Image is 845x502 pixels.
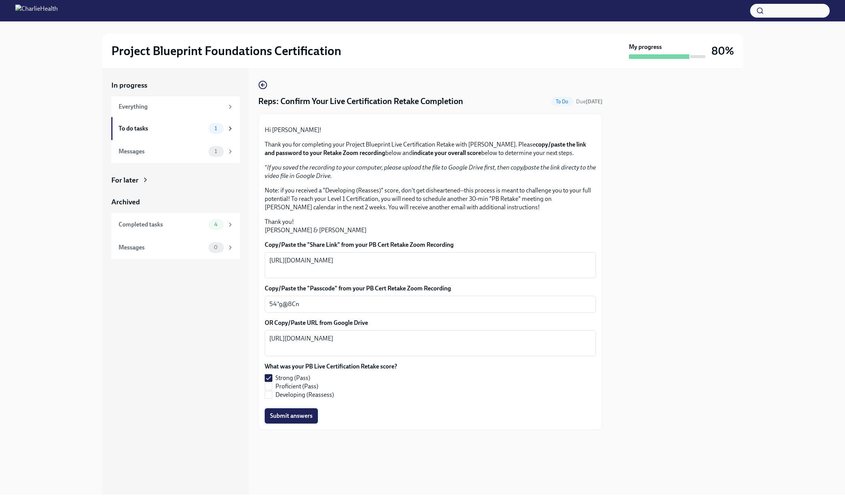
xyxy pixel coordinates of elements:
[111,197,240,207] a: Archived
[269,300,591,309] textarea: 54*g@8Cn
[629,43,662,51] strong: My progress
[111,175,240,185] a: For later
[209,244,222,250] span: 0
[270,412,313,420] span: Submit answers
[111,175,138,185] div: For later
[412,149,481,156] strong: indicate your overall score
[111,80,240,90] a: In progress
[119,124,205,133] div: To do tasks
[111,43,341,59] h2: Project Blueprint Foundations Certification
[576,98,602,105] span: Due
[265,241,596,249] label: Copy/Paste the "Share Link" from your PB Cert Retake Zoom Recording
[210,125,221,131] span: 1
[111,140,240,163] a: Messages1
[576,98,602,105] span: October 4th, 2025 16:30
[711,44,734,58] h3: 80%
[265,319,596,327] label: OR Copy/Paste URL from Google Drive
[275,391,334,399] span: Developing (Reassess)
[119,243,205,252] div: Messages
[119,103,224,111] div: Everything
[265,141,586,156] strong: copy/paste the link and password to your Retake Zoom recording
[269,256,591,274] textarea: [URL][DOMAIN_NAME]
[265,218,596,235] p: Thank you! [PERSON_NAME] & [PERSON_NAME]
[258,96,463,107] h4: Reps: Confirm Your Live Certification Retake Completion
[275,374,310,382] span: Strong (Pass)
[119,147,205,156] div: Messages
[111,236,240,259] a: Messages0
[265,126,596,134] p: Hi [PERSON_NAME]!
[265,408,318,424] button: Submit answers
[210,222,222,227] span: 4
[265,186,596,212] p: Note: if you received a "Developing (Reasses)" score, don't get disheartened--this process is mea...
[269,334,591,352] textarea: [URL][DOMAIN_NAME]
[119,220,205,229] div: Completed tasks
[265,362,397,371] label: What was your PB Live Certification Retake score?
[275,382,318,391] span: Proficient (Pass)
[210,148,221,154] span: 1
[586,98,602,105] strong: [DATE]
[15,5,58,17] img: CharlieHealth
[265,164,596,179] em: If you saved the recording to your computer, please upload the file to Google Drive first, then c...
[111,96,240,117] a: Everything
[111,117,240,140] a: To do tasks1
[111,213,240,236] a: Completed tasks4
[265,284,596,293] label: Copy/Paste the "Passcode" from your PB Cert Retake Zoom Recording
[265,140,596,157] p: Thank you for completing your Project Blueprint Live Certification Retake with [PERSON_NAME]. Ple...
[551,99,573,104] span: To Do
